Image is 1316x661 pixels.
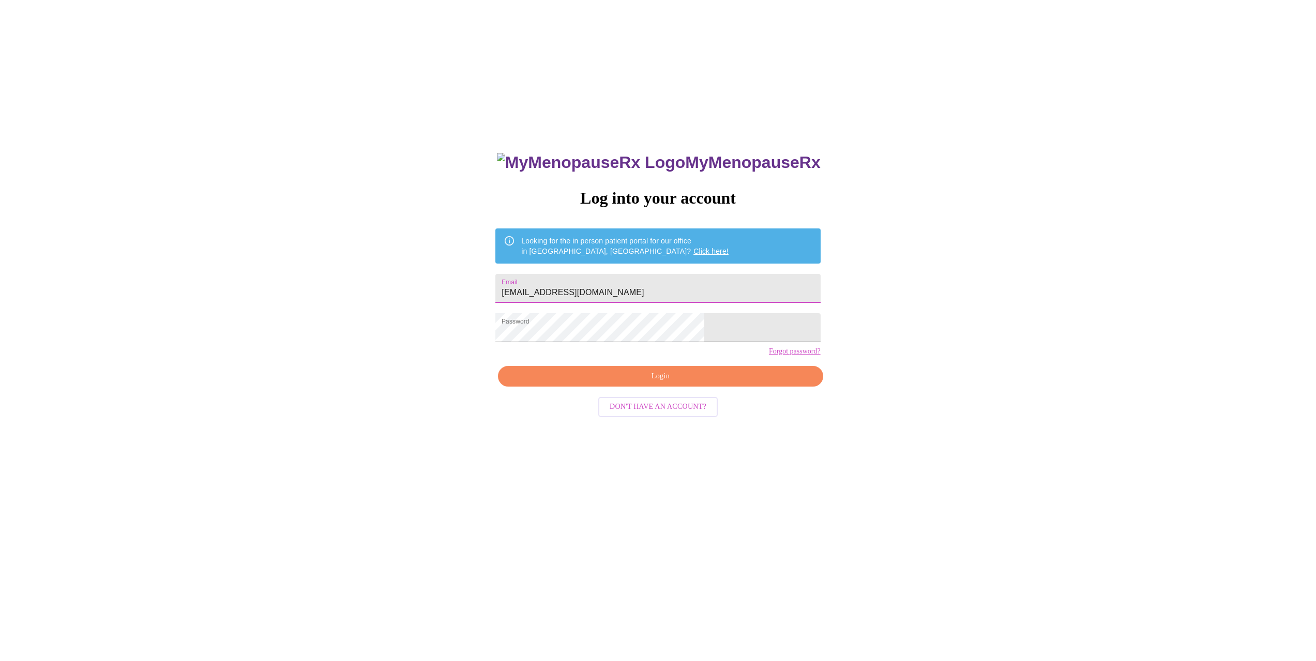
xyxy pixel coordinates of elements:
[693,247,729,255] a: Click here!
[510,370,811,383] span: Login
[498,366,823,387] button: Login
[610,401,706,413] span: Don't have an account?
[769,347,821,356] a: Forgot password?
[497,153,821,172] h3: MyMenopauseRx
[495,189,820,208] h3: Log into your account
[521,232,729,260] div: Looking for the in person patient portal for our office in [GEOGRAPHIC_DATA], [GEOGRAPHIC_DATA]?
[596,402,720,410] a: Don't have an account?
[497,153,685,172] img: MyMenopauseRx Logo
[598,397,718,417] button: Don't have an account?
